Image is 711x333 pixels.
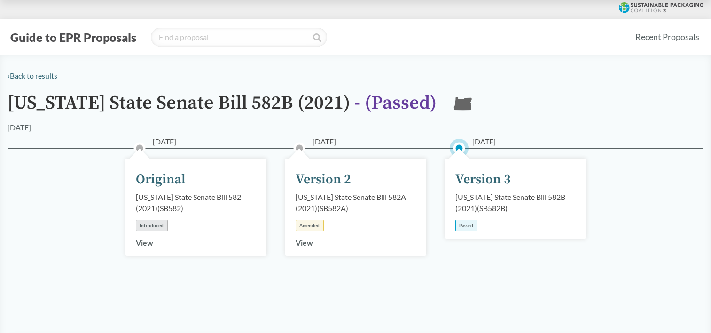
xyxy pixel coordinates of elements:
[472,136,496,147] span: [DATE]
[455,191,576,214] div: [US_STATE] State Senate Bill 582B (2021) ( SB582B )
[8,71,57,80] a: ‹Back to results
[8,122,31,133] div: [DATE]
[151,28,327,47] input: Find a proposal
[136,191,256,214] div: [US_STATE] State Senate Bill 582 (2021) ( SB582 )
[296,238,313,247] a: View
[136,238,153,247] a: View
[296,191,416,214] div: [US_STATE] State Senate Bill 582A (2021) ( SB582A )
[136,220,168,231] div: Introduced
[8,30,139,45] button: Guide to EPR Proposals
[631,26,703,48] a: Recent Proposals
[313,136,336,147] span: [DATE]
[8,93,437,122] h1: [US_STATE] State Senate Bill 582B (2021)
[296,170,351,190] div: Version 2
[153,136,176,147] span: [DATE]
[296,220,324,231] div: Amended
[455,220,477,231] div: Passed
[354,91,437,115] span: - ( Passed )
[136,170,186,190] div: Original
[455,170,511,190] div: Version 3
